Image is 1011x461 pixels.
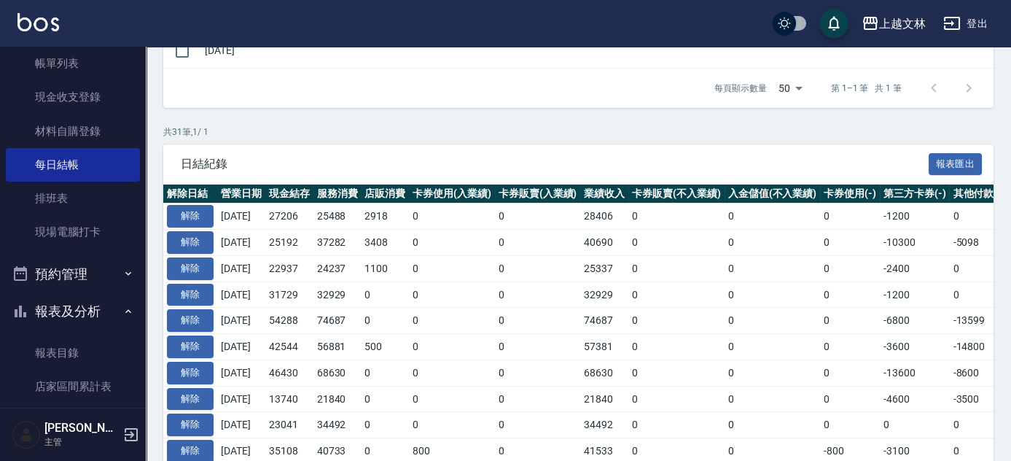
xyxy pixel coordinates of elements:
[628,308,725,334] td: 0
[313,204,362,230] td: 25488
[580,386,628,412] td: 21840
[880,230,950,256] td: -10300
[217,204,265,230] td: [DATE]
[409,255,495,282] td: 0
[628,230,725,256] td: 0
[880,386,950,412] td: -4600
[725,360,821,386] td: 0
[495,386,581,412] td: 0
[6,255,140,293] button: 預約管理
[495,255,581,282] td: 0
[313,360,362,386] td: 68630
[167,205,214,228] button: 解除
[725,386,821,412] td: 0
[44,435,119,449] p: 主管
[217,360,265,386] td: [DATE]
[879,15,926,33] div: 上越文林
[361,230,409,256] td: 3408
[725,412,821,438] td: 0
[313,308,362,334] td: 74687
[880,360,950,386] td: -13600
[409,230,495,256] td: 0
[409,412,495,438] td: 0
[628,334,725,360] td: 0
[265,204,313,230] td: 27206
[6,293,140,330] button: 報表及分析
[167,388,214,411] button: 解除
[12,420,41,449] img: Person
[725,230,821,256] td: 0
[495,334,581,360] td: 0
[265,334,313,360] td: 42544
[361,386,409,412] td: 0
[409,360,495,386] td: 0
[880,334,950,360] td: -3600
[361,360,409,386] td: 0
[628,282,725,308] td: 0
[313,185,362,204] th: 服務消費
[580,204,628,230] td: 28406
[265,255,313,282] td: 22937
[265,282,313,308] td: 31729
[313,282,362,308] td: 32929
[580,360,628,386] td: 68630
[265,360,313,386] td: 46430
[628,185,725,204] th: 卡券販賣(不入業績)
[361,185,409,204] th: 店販消費
[725,334,821,360] td: 0
[44,421,119,435] h5: [PERSON_NAME]
[725,255,821,282] td: 0
[580,334,628,360] td: 57381
[265,386,313,412] td: 13740
[628,360,725,386] td: 0
[628,255,725,282] td: 0
[820,204,880,230] td: 0
[265,412,313,438] td: 23041
[725,308,821,334] td: 0
[495,185,581,204] th: 卡券販賣(入業績)
[409,386,495,412] td: 0
[495,230,581,256] td: 0
[201,34,994,68] td: [DATE]
[820,334,880,360] td: 0
[409,308,495,334] td: 0
[6,115,140,148] a: 材料自購登錄
[880,185,950,204] th: 第三方卡券(-)
[217,282,265,308] td: [DATE]
[495,308,581,334] td: 0
[167,309,214,332] button: 解除
[820,308,880,334] td: 0
[217,230,265,256] td: [DATE]
[820,282,880,308] td: 0
[265,230,313,256] td: 25192
[495,282,581,308] td: 0
[880,308,950,334] td: -6800
[831,82,902,95] p: 第 1–1 筆 共 1 筆
[495,412,581,438] td: 0
[6,182,140,215] a: 排班表
[880,204,950,230] td: -1200
[361,334,409,360] td: 500
[6,370,140,403] a: 店家區間累計表
[313,386,362,412] td: 21840
[820,412,880,438] td: 0
[361,204,409,230] td: 2918
[820,255,880,282] td: 0
[167,336,214,358] button: 解除
[856,9,932,39] button: 上越文林
[217,185,265,204] th: 營業日期
[409,334,495,360] td: 0
[409,282,495,308] td: 0
[937,10,994,37] button: 登出
[217,255,265,282] td: [DATE]
[580,308,628,334] td: 74687
[6,47,140,80] a: 帳單列表
[6,148,140,182] a: 每日結帳
[580,412,628,438] td: 34492
[217,412,265,438] td: [DATE]
[6,215,140,249] a: 現場電腦打卡
[725,185,821,204] th: 入金儲值(不入業績)
[580,185,628,204] th: 業績收入
[820,230,880,256] td: 0
[217,334,265,360] td: [DATE]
